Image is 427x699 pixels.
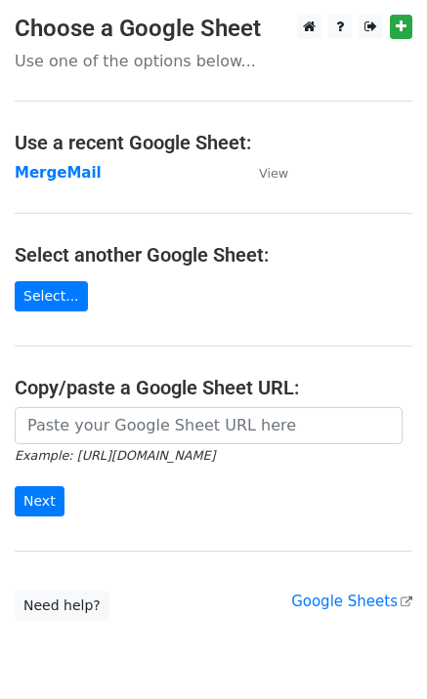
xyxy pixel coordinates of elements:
p: Use one of the options below... [15,51,412,71]
h3: Choose a Google Sheet [15,15,412,43]
input: Next [15,486,64,516]
a: View [239,164,288,182]
small: View [259,166,288,181]
h4: Select another Google Sheet: [15,243,412,267]
small: Example: [URL][DOMAIN_NAME] [15,448,215,463]
a: Google Sheets [291,593,412,610]
h4: Use a recent Google Sheet: [15,131,412,154]
input: Paste your Google Sheet URL here [15,407,403,444]
a: Need help? [15,591,109,621]
h4: Copy/paste a Google Sheet URL: [15,376,412,399]
a: MergeMail [15,164,102,182]
a: Select... [15,281,88,311]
